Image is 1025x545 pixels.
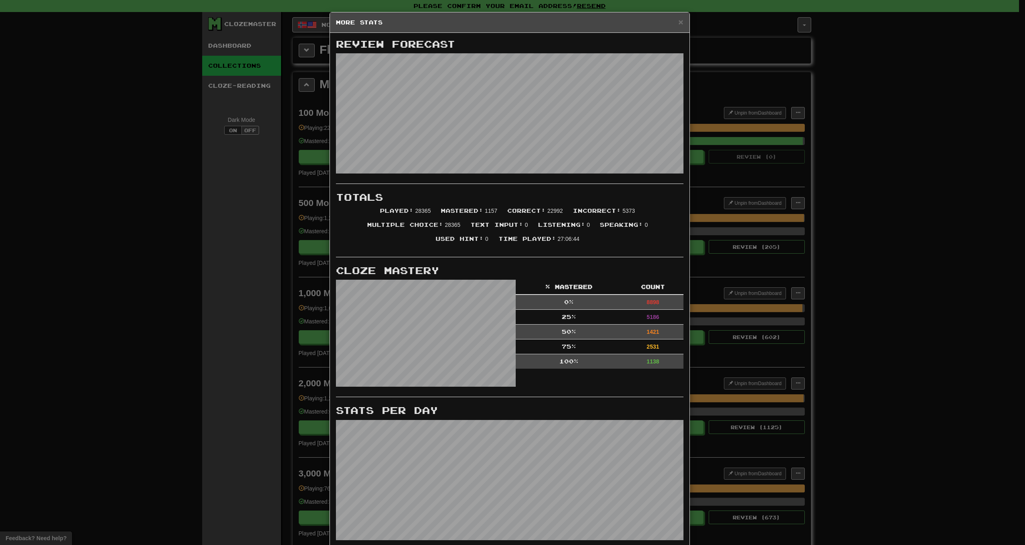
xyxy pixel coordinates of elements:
[534,221,596,235] li: 0
[336,39,683,49] h3: Review Forecast
[466,221,534,235] li: 0
[380,207,414,214] span: Played :
[516,310,623,325] td: 25 %
[432,235,494,249] li: 0
[498,235,556,242] span: Time Played :
[647,358,659,365] strong: 1138
[600,221,643,228] span: Speaking :
[516,325,623,339] td: 50 %
[647,314,659,320] strong: 5186
[573,207,621,214] span: Incorrect :
[437,207,503,221] li: 1157
[436,235,484,242] span: Used Hint :
[596,221,654,235] li: 0
[336,405,683,416] h3: Stats Per Day
[516,280,623,295] th: % Mastered
[647,343,659,350] strong: 2531
[376,207,437,221] li: 28365
[336,265,683,276] h3: Cloze Mastery
[363,221,466,235] li: 28365
[470,221,523,228] span: Text Input :
[503,207,569,221] li: 22992
[569,207,641,221] li: 5373
[538,221,585,228] span: Listening :
[516,295,623,310] td: 0 %
[516,339,623,354] td: 75 %
[367,221,443,228] span: Multiple Choice :
[336,18,683,26] h5: More Stats
[647,329,659,335] strong: 1421
[441,207,483,214] span: Mastered :
[516,354,623,369] td: 100 %
[336,192,683,202] h3: Totals
[623,280,683,295] th: Count
[678,18,683,26] button: Close
[507,207,546,214] span: Correct :
[647,299,659,305] strong: 8898
[494,235,585,249] li: 27:06:44
[678,17,683,26] span: ×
